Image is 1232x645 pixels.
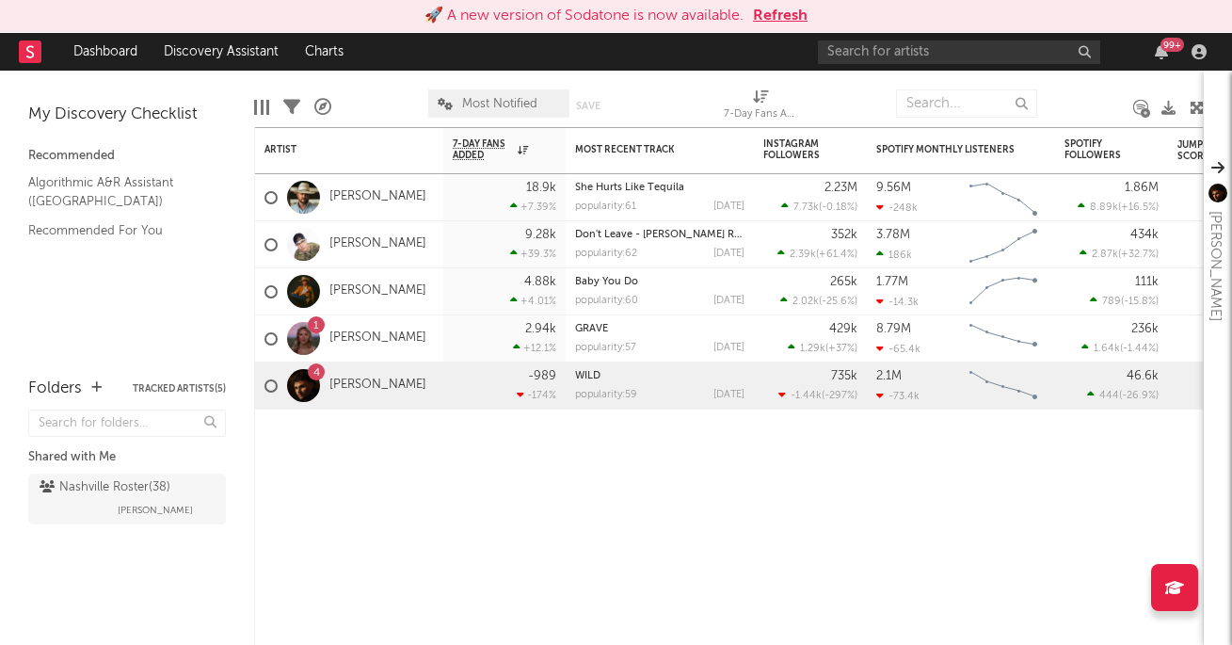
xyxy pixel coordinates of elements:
[517,389,556,401] div: -174 %
[822,202,855,213] span: -0.18 %
[575,371,600,381] a: WILD
[1155,44,1168,59] button: 99+
[1080,248,1159,260] div: ( )
[575,324,608,334] a: GRAVE
[575,183,744,193] div: She Hurts Like Tequila
[28,220,207,241] a: Recommended For You
[961,221,1046,268] svg: Chart title
[876,144,1017,155] div: Spotify Monthly Listeners
[283,80,300,135] div: Filters
[788,342,857,354] div: ( )
[829,323,857,335] div: 429k
[28,172,207,211] a: Algorithmic A&R Assistant ([GEOGRAPHIC_DATA])
[510,201,556,213] div: +7.39 %
[793,202,819,213] span: 7.73k
[329,378,426,394] a: [PERSON_NAME]
[876,229,910,241] div: 3.78M
[575,202,636,212] div: popularity: 61
[790,250,816,260] span: 2.39k
[513,342,556,354] div: +12.1 %
[60,33,151,71] a: Dashboard
[778,389,857,401] div: ( )
[575,277,744,287] div: Baby You Do
[40,476,170,499] div: Nashville Roster ( 38 )
[510,248,556,260] div: +39.3 %
[876,249,912,261] div: 186k
[800,344,825,354] span: 1.29k
[462,98,537,110] span: Most Notified
[824,182,857,194] div: 2.23M
[1064,138,1130,161] div: Spotify Followers
[876,182,911,194] div: 9.56M
[830,276,857,288] div: 265k
[133,384,226,394] button: Tracked Artists(5)
[876,343,920,355] div: -65.4k
[524,276,556,288] div: 4.88k
[1204,211,1226,321] div: [PERSON_NAME]
[1099,391,1119,401] span: 444
[1121,250,1156,260] span: +32.7 %
[1121,202,1156,213] span: +16.5 %
[791,391,822,401] span: -1.44k
[28,446,226,469] div: Shared with Me
[424,5,744,27] div: 🚀 A new version of Sodatone is now available.
[575,324,744,334] div: GRAVE
[1125,182,1159,194] div: 1.86M
[575,230,758,240] a: Don't Leave - [PERSON_NAME] Remix
[763,138,829,161] div: Instagram Followers
[525,323,556,335] div: 2.94k
[575,144,716,155] div: Most Recent Track
[525,229,556,241] div: 9.28k
[575,343,636,353] div: popularity: 57
[264,144,406,155] div: Artist
[314,80,331,135] div: A&R Pipeline
[777,248,857,260] div: ( )
[828,344,855,354] span: +37 %
[510,295,556,307] div: +4.01 %
[1081,342,1159,354] div: ( )
[724,80,799,135] div: 7-Day Fans Added (7-Day Fans Added)
[819,250,855,260] span: +61.4 %
[28,104,226,126] div: My Discovery Checklist
[575,390,637,400] div: popularity: 59
[780,295,857,307] div: ( )
[781,201,857,213] div: ( )
[1131,323,1159,335] div: 236k
[28,378,82,400] div: Folders
[453,138,513,161] span: 7-Day Fans Added
[713,296,744,306] div: [DATE]
[329,283,426,299] a: [PERSON_NAME]
[1124,297,1156,307] span: -15.8 %
[1090,202,1118,213] span: 8.89k
[575,277,638,287] a: Baby You Do
[526,182,556,194] div: 18.9k
[576,101,600,111] button: Save
[876,276,908,288] div: 1.77M
[151,33,292,71] a: Discovery Assistant
[329,331,426,347] a: [PERSON_NAME]
[961,174,1046,221] svg: Chart title
[831,229,857,241] div: 352k
[876,390,920,402] div: -73.4k
[713,202,744,212] div: [DATE]
[1123,344,1156,354] span: -1.44 %
[28,145,226,168] div: Recommended
[896,89,1037,118] input: Search...
[575,230,744,240] div: Don't Leave - Jolene Remix
[1135,276,1159,288] div: 111k
[292,33,357,71] a: Charts
[28,410,226,437] input: Search for folders...
[961,268,1046,315] svg: Chart title
[254,80,269,135] div: Edit Columns
[575,249,637,259] div: popularity: 62
[961,315,1046,363] svg: Chart title
[1090,295,1159,307] div: ( )
[1130,229,1159,241] div: 434k
[575,371,744,381] div: WILD
[118,499,193,522] span: [PERSON_NAME]
[1102,297,1121,307] span: 789
[1160,38,1184,52] div: 99 +
[329,189,426,205] a: [PERSON_NAME]
[876,296,919,308] div: -14.3k
[575,183,684,193] a: She Hurts Like Tequila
